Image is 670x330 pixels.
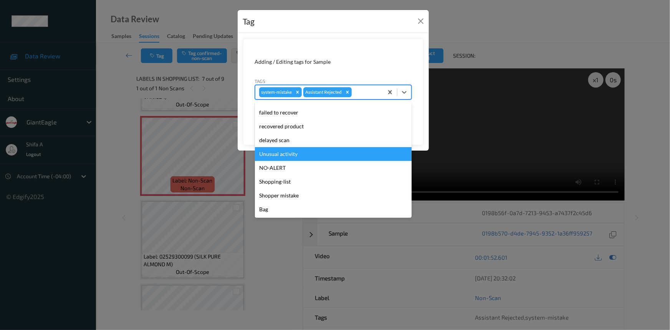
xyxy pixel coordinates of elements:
[255,189,412,202] div: Shopper mistake
[255,161,412,175] div: NO-ALERT
[415,16,426,27] button: Close
[255,78,266,85] label: Tags
[255,202,412,216] div: Bag
[303,87,343,97] div: Assistant Rejected
[255,119,412,133] div: recovered product
[255,58,412,66] div: Adding / Editing tags for Sample
[243,15,255,28] div: Tag
[255,147,412,161] div: Unusual activity
[255,106,412,119] div: failed to recover
[255,175,412,189] div: Shopping-list
[293,87,302,97] div: Remove system-mistake
[255,133,412,147] div: delayed scan
[343,87,352,97] div: Remove Assistant Rejected
[259,87,293,97] div: system-mistake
